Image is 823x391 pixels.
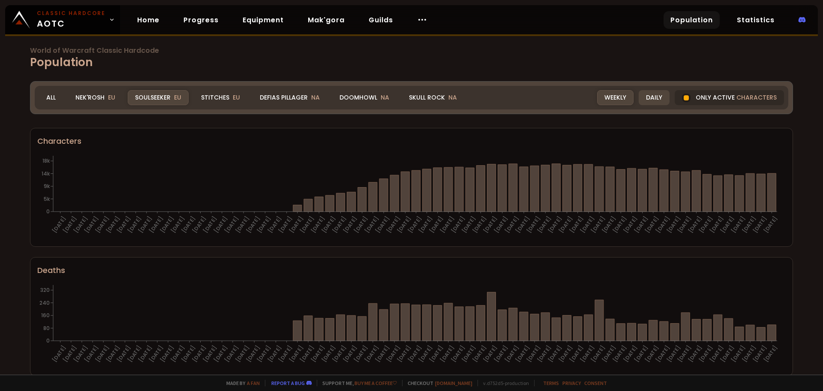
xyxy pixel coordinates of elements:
[255,344,272,364] text: [DATE]
[590,215,607,234] text: [DATE]
[435,380,472,386] a: [DOMAIN_NAME]
[514,215,531,234] text: [DATE]
[159,215,175,234] text: [DATE]
[719,215,736,234] text: [DATE]
[331,215,348,234] text: [DATE]
[664,11,720,29] a: Population
[543,380,559,386] a: Terms
[547,215,563,234] text: [DATE]
[450,344,466,364] text: [DATE]
[402,90,464,105] div: Skull Rock
[428,215,445,234] text: [DATE]
[633,344,649,364] text: [DATE]
[42,170,50,177] tspan: 14k
[5,5,120,34] a: Classic HardcoreAOTC
[385,344,402,364] text: [DATE]
[288,215,305,234] text: [DATE]
[353,344,369,364] text: [DATE]
[374,344,391,364] text: [DATE]
[62,215,78,234] text: [DATE]
[741,344,757,364] text: [DATE]
[719,344,736,364] text: [DATE]
[460,344,477,364] text: [DATE]
[504,215,520,234] text: [DATE]
[46,208,50,215] tspan: 0
[148,215,165,234] text: [DATE]
[460,215,477,234] text: [DATE]
[223,344,240,364] text: [DATE]
[514,344,531,364] text: [DATE]
[130,11,166,29] a: Home
[39,299,50,306] tspan: 240
[622,344,639,364] text: [DATE]
[44,195,50,203] tspan: 5k
[751,344,768,364] text: [DATE]
[277,344,294,364] text: [DATE]
[72,344,89,364] text: [DATE]
[601,215,617,234] text: [DATE]
[309,215,326,234] text: [DATE]
[568,344,585,364] text: [DATE]
[493,344,509,364] text: [DATE]
[44,182,50,190] tspan: 9k
[299,344,315,364] text: [DATE]
[43,324,50,332] tspan: 80
[201,344,218,364] text: [DATE]
[396,215,412,234] text: [DATE]
[342,215,358,234] text: [DATE]
[741,215,757,234] text: [DATE]
[234,215,251,234] text: [DATE]
[51,344,67,364] text: [DATE]
[665,344,682,364] text: [DATE]
[83,344,100,364] text: [DATE]
[428,344,445,364] text: [DATE]
[223,215,240,234] text: [DATE]
[68,90,123,105] div: Nek'Rosh
[557,344,574,364] text: [DATE]
[406,344,423,364] text: [DATE]
[177,11,225,29] a: Progress
[37,135,786,147] div: Characters
[547,344,563,364] text: [DATE]
[697,215,714,234] text: [DATE]
[41,312,50,319] tspan: 160
[40,286,50,294] tspan: 320
[255,215,272,234] text: [DATE]
[482,344,499,364] text: [DATE]
[525,344,542,364] text: [DATE]
[633,215,649,234] text: [DATE]
[169,344,186,364] text: [DATE]
[245,344,261,364] text: [DATE]
[736,93,777,102] span: characters
[590,344,607,364] text: [DATE]
[568,215,585,234] text: [DATE]
[30,47,793,54] span: World of Warcraft Classic Hardcode
[277,215,294,234] text: [DATE]
[708,215,725,234] text: [DATE]
[126,344,143,364] text: [DATE]
[247,380,260,386] a: a fan
[115,215,132,234] text: [DATE]
[417,215,434,234] text: [DATE]
[234,344,251,364] text: [DATE]
[191,215,207,234] text: [DATE]
[406,215,423,234] text: [DATE]
[169,215,186,234] text: [DATE]
[363,344,380,364] text: [DATE]
[471,215,488,234] text: [DATE]
[317,380,397,386] span: Support me,
[363,215,380,234] text: [DATE]
[148,344,165,364] text: [DATE]
[611,344,628,364] text: [DATE]
[730,344,747,364] text: [DATE]
[396,344,412,364] text: [DATE]
[94,215,111,234] text: [DATE]
[381,93,389,102] span: NA
[271,380,305,386] a: Report a bug
[42,157,50,164] tspan: 18k
[697,344,714,364] text: [DATE]
[39,90,63,105] div: All
[266,344,283,364] text: [DATE]
[236,11,291,29] a: Equipment
[94,344,111,364] text: [DATE]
